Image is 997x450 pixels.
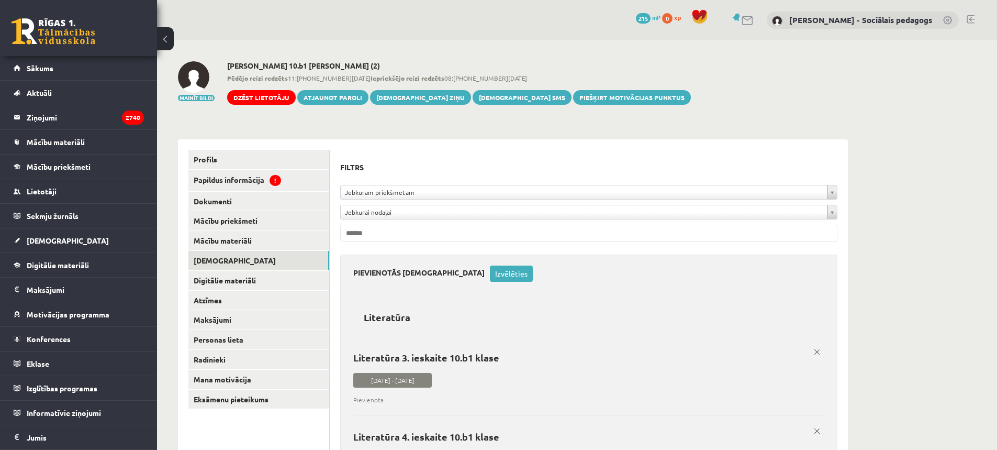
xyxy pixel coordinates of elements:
a: [PERSON_NAME] - Sociālais pedagogs [789,15,932,25]
legend: Ziņojumi [27,105,144,129]
h3: Filtrs [340,160,825,174]
span: xp [674,13,681,21]
span: Eklase [27,359,49,368]
h3: Pievienotās [DEMOGRAPHIC_DATA] [353,266,490,277]
a: Konferences [14,327,144,351]
span: [DEMOGRAPHIC_DATA] [27,236,109,245]
span: Pievienota [353,395,816,404]
a: [DEMOGRAPHIC_DATA] [188,251,329,270]
span: Sekmju žurnāls [27,211,79,221]
i: 2740 [122,111,144,125]
a: Eksāmenu pieteikums [188,390,329,409]
a: Informatīvie ziņojumi [14,401,144,425]
a: Eklase [14,352,144,376]
span: Jebkuram priekšmetam [345,185,823,199]
span: Informatīvie ziņojumi [27,408,101,418]
h2: [PERSON_NAME] 10.b1 [PERSON_NAME] (2) [227,61,691,70]
span: Izglītības programas [27,383,97,393]
a: x [810,345,824,359]
a: Jumis [14,425,144,449]
b: Pēdējo reizi redzēts [227,74,288,82]
a: Izvēlēties [490,266,533,282]
a: Digitālie materiāli [188,271,329,290]
h2: Literatūra [353,305,421,330]
span: Aktuāli [27,88,52,97]
a: Mācību materiāli [188,231,329,250]
button: Mainīt bildi [178,95,215,101]
a: Maksājumi [14,278,144,302]
span: [DATE] - [DATE] [353,373,432,388]
a: Mana motivācija [188,370,329,389]
a: Profils [188,150,329,169]
span: Jumis [27,433,47,442]
span: Digitālie materiāli [27,260,89,270]
a: Piešķirt motivācijas punktus [573,90,691,105]
span: ! [270,175,281,186]
a: Maksājumi [188,310,329,330]
a: Dokumenti [188,192,329,211]
b: Iepriekšējo reizi redzēts [371,74,444,82]
a: Atzīmes [188,291,329,310]
a: Sākums [14,56,144,80]
a: x [810,424,824,438]
legend: Maksājumi [27,278,144,302]
span: 11:[PHONE_NUMBER][DATE] 08:[PHONE_NUMBER][DATE] [227,73,691,83]
span: Jebkurai nodaļai [345,205,823,219]
span: Mācību priekšmeti [27,162,91,171]
a: Aktuāli [14,81,144,105]
a: Atjaunot paroli [297,90,368,105]
span: Lietotāji [27,186,57,196]
span: Konferences [27,334,71,344]
a: Motivācijas programma [14,302,144,326]
a: Jebkuram priekšmetam [341,185,837,199]
p: Literatūra 4. ieskaite 10.b1 klase [353,431,816,442]
img: Roberts Jenerts [178,61,209,93]
a: Lietotāji [14,179,144,203]
a: Personas lieta [188,330,329,349]
span: Motivācijas programma [27,310,109,319]
span: Sākums [27,63,53,73]
a: Radinieki [188,350,329,369]
a: Dzēst lietotāju [227,90,296,105]
a: [DEMOGRAPHIC_DATA] SMS [473,90,572,105]
span: 0 [662,13,673,24]
img: Dagnija Gaubšteina - Sociālais pedagogs [772,16,782,26]
a: Mācību priekšmeti [188,211,329,231]
a: Izglītības programas [14,376,144,400]
a: [DEMOGRAPHIC_DATA] ziņu [370,90,471,105]
a: Sekmju žurnāls [14,204,144,228]
a: [DEMOGRAPHIC_DATA] [14,228,144,253]
a: Jebkurai nodaļai [341,205,837,219]
span: 215 [636,13,651,24]
a: 215 mP [636,13,660,21]
span: mP [652,13,660,21]
a: Mācību priekšmeti [14,155,144,179]
a: Papildus informācija! [188,170,329,191]
span: Mācību materiāli [27,137,85,147]
a: 0 xp [662,13,686,21]
a: Ziņojumi2740 [14,105,144,129]
a: Rīgas 1. Tālmācības vidusskola [12,18,95,45]
a: Digitālie materiāli [14,253,144,277]
a: Mācību materiāli [14,130,144,154]
p: Literatūra 3. ieskaite 10.b1 klase [353,352,816,363]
